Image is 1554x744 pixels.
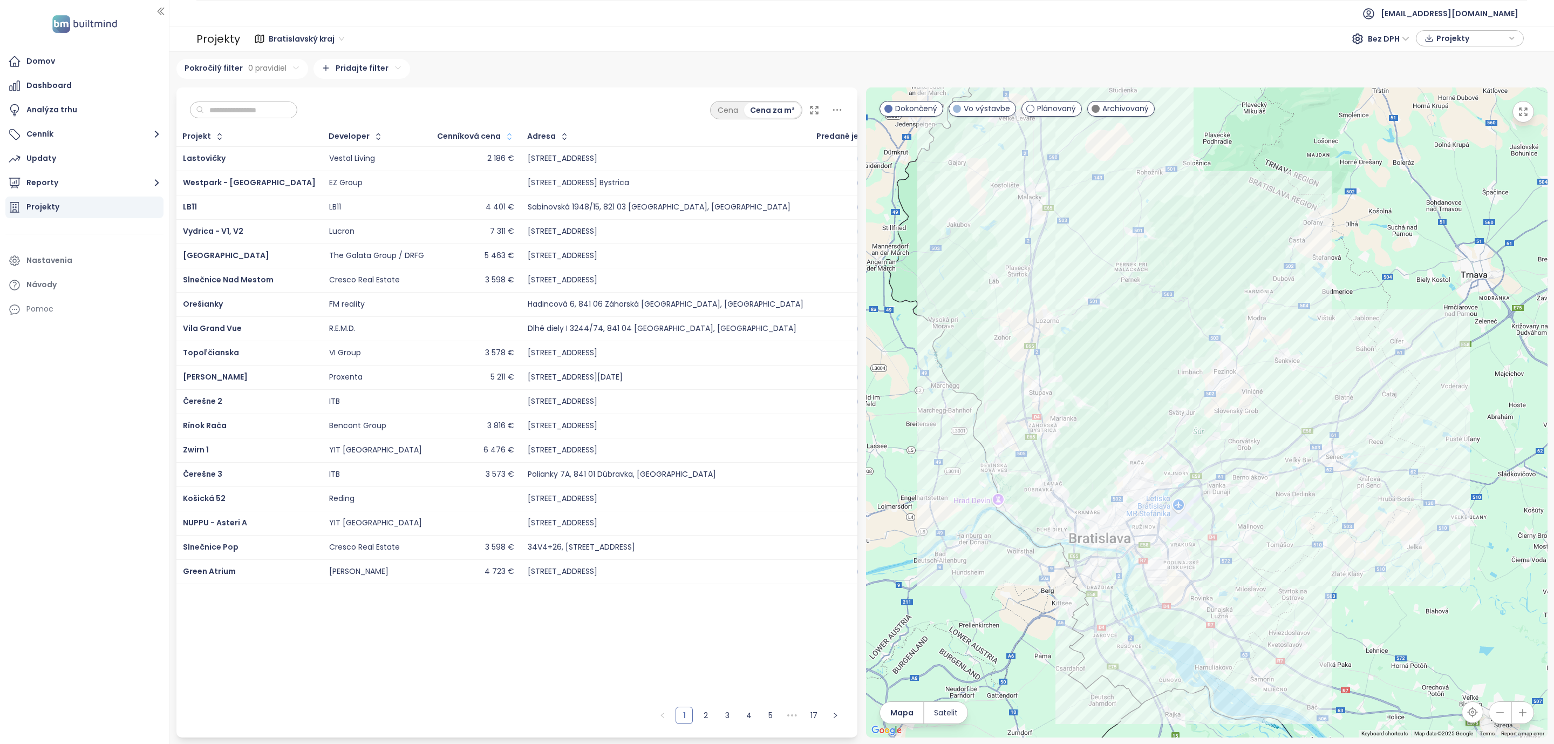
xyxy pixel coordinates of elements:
span: 0 pravidiel [248,62,287,74]
div: Hadincová 6, 841 06 Záhorská [GEOGRAPHIC_DATA], [GEOGRAPHIC_DATA] [528,300,803,309]
a: Čerešne 2 [183,396,222,407]
div: ITB [329,397,340,407]
span: [PERSON_NAME] [183,371,248,382]
li: Predchádzajúca strana [654,707,671,724]
div: ITB [329,470,340,479]
span: Green Atrium [183,566,236,577]
div: 5 211 € [490,373,514,382]
div: 2 186 € [487,154,514,164]
div: 3 598 € [485,275,514,285]
span: Projekty [1436,30,1506,46]
div: Proxenta [329,373,363,382]
div: [STREET_ADDRESS] Bystrica [528,178,629,188]
div: Vestal Living [329,154,375,164]
div: Projekty [26,200,59,214]
a: Analýza trhu [5,99,163,121]
span: right [832,712,839,719]
button: Keyboard shortcuts [1361,730,1408,738]
span: Bez DPH [1368,31,1409,47]
div: [STREET_ADDRESS] [528,154,597,164]
span: NUPPU - Asteri A [183,517,247,528]
a: Slnečnice Pop [183,542,238,552]
div: Cena za m² [744,103,801,118]
div: [STREET_ADDRESS] [528,445,597,455]
a: Rínok Rača [183,420,227,431]
span: LB11 [183,201,197,212]
span: [EMAIL_ADDRESS][DOMAIN_NAME] [1381,1,1518,26]
span: Bratislavský kraj [269,31,344,47]
a: 3 [719,707,735,723]
img: logo [49,13,120,35]
a: Slnečnice Nad Mestom [183,274,274,285]
a: Zwirn 1 [183,444,209,455]
a: Košická 52 [183,493,226,504]
div: Cenníková cena [437,133,501,140]
div: Sabinovská 1948/15, 821 03 [GEOGRAPHIC_DATA], [GEOGRAPHIC_DATA] [528,202,790,212]
li: 1 [676,707,693,724]
a: 2 [698,707,714,723]
div: Cresco Real Estate [329,543,400,552]
div: Bencont Group [329,421,386,431]
a: Updaty [5,148,163,170]
a: Návody [5,274,163,296]
div: Projekt [182,133,211,140]
div: [STREET_ADDRESS] [528,227,597,236]
button: Mapa [880,702,923,723]
div: LB11 [329,202,341,212]
div: Pokročilý filter [176,59,308,79]
div: Dashboard [26,79,72,92]
div: 4 401 € [486,202,514,212]
a: [GEOGRAPHIC_DATA] [183,250,269,261]
div: Dlhé diely I 3244/74, 841 04 [GEOGRAPHIC_DATA], [GEOGRAPHIC_DATA] [528,324,796,334]
span: left [659,712,666,719]
div: EZ Group [329,178,363,188]
div: [PERSON_NAME] [329,567,388,577]
span: Plánovaný [1037,103,1076,114]
div: Predané jednotky [816,133,887,140]
a: Report a map error [1501,731,1544,736]
div: Pridajte filter [313,59,410,79]
span: Westpark - [GEOGRAPHIC_DATA] [183,177,316,188]
span: Map data ©2025 Google [1414,731,1473,736]
span: ••• [783,707,801,724]
div: Adresa [527,133,556,140]
div: 7 311 € [490,227,514,236]
li: Nasledujúca strana [827,707,844,724]
div: Projekty [196,28,240,50]
span: Archivovaný [1102,103,1149,114]
div: 3 598 € [485,543,514,552]
a: Domov [5,51,163,72]
button: right [827,707,844,724]
div: button [1422,30,1518,46]
div: 6 476 € [483,445,514,455]
div: Návody [26,278,57,292]
div: Domov [26,55,55,68]
a: 5 [762,707,779,723]
li: 4 [740,707,758,724]
div: 3 578 € [485,348,514,358]
div: Polianky 7A, 841 01 Dúbravka, [GEOGRAPHIC_DATA] [528,470,716,479]
div: Reding [329,494,355,504]
div: [STREET_ADDRESS] [528,421,597,431]
a: Terms (opens in new tab) [1480,731,1495,736]
div: [STREET_ADDRESS] [528,567,597,577]
span: Lastovičky [183,153,226,164]
div: Pomoc [26,302,53,316]
div: Developer [329,133,370,140]
a: Orešianky [183,299,223,309]
span: Dokončený [895,103,937,114]
button: Cenník [5,124,163,145]
a: Topoľčianska [183,347,239,358]
div: R.E.M.D. [329,324,356,334]
a: Dashboard [5,75,163,97]
div: FM reality [329,300,365,309]
a: Vila Grand Vue [183,323,242,334]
